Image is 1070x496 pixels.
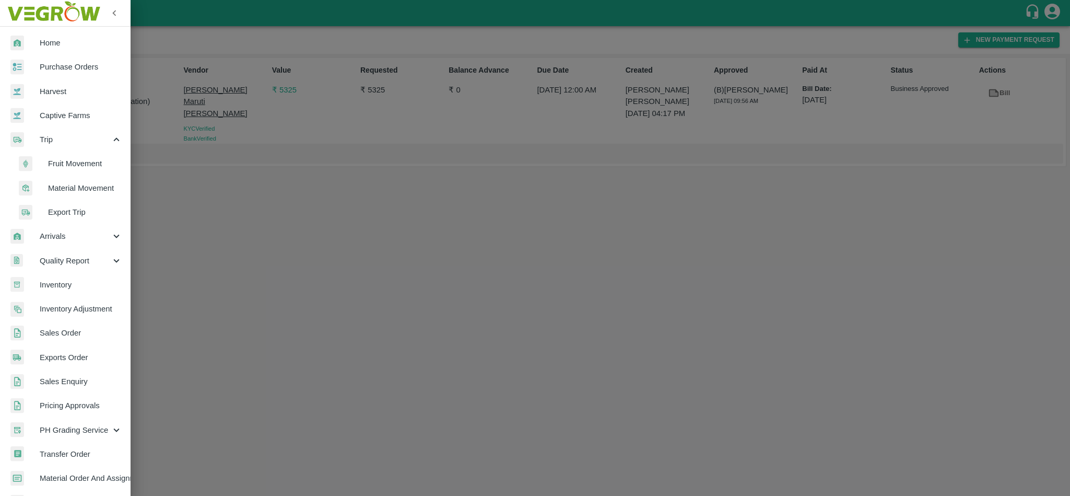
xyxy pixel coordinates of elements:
[10,132,24,147] img: delivery
[10,326,24,341] img: sales
[10,84,24,99] img: harvest
[40,400,122,411] span: Pricing Approvals
[8,152,131,176] a: fruitFruit Movement
[10,350,24,365] img: shipments
[10,446,24,462] img: whTransfer
[10,374,24,389] img: sales
[40,134,111,145] span: Trip
[40,448,122,460] span: Transfer Order
[10,36,24,51] img: whArrival
[19,180,32,196] img: material
[40,327,122,339] span: Sales Order
[10,302,24,317] img: inventory
[48,206,122,218] span: Export Trip
[19,205,32,220] img: delivery
[8,176,131,200] a: materialMaterial Movement
[40,376,122,387] span: Sales Enquiry
[10,277,24,292] img: whInventory
[48,158,122,169] span: Fruit Movement
[40,255,111,267] span: Quality Report
[8,200,131,224] a: deliveryExport Trip
[40,230,111,242] span: Arrivals
[40,472,122,484] span: Material Order And Assignment
[10,108,24,123] img: harvest
[40,110,122,121] span: Captive Farms
[10,471,24,486] img: centralMaterial
[40,86,122,97] span: Harvest
[10,422,24,437] img: whTracker
[40,424,111,436] span: PH Grading Service
[10,254,23,267] img: qualityReport
[40,352,122,363] span: Exports Order
[48,182,122,194] span: Material Movement
[10,398,24,413] img: sales
[40,61,122,73] span: Purchase Orders
[40,37,122,49] span: Home
[40,303,122,315] span: Inventory Adjustment
[40,279,122,291] span: Inventory
[19,156,32,171] img: fruit
[10,229,24,244] img: whArrival
[10,60,24,75] img: reciept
